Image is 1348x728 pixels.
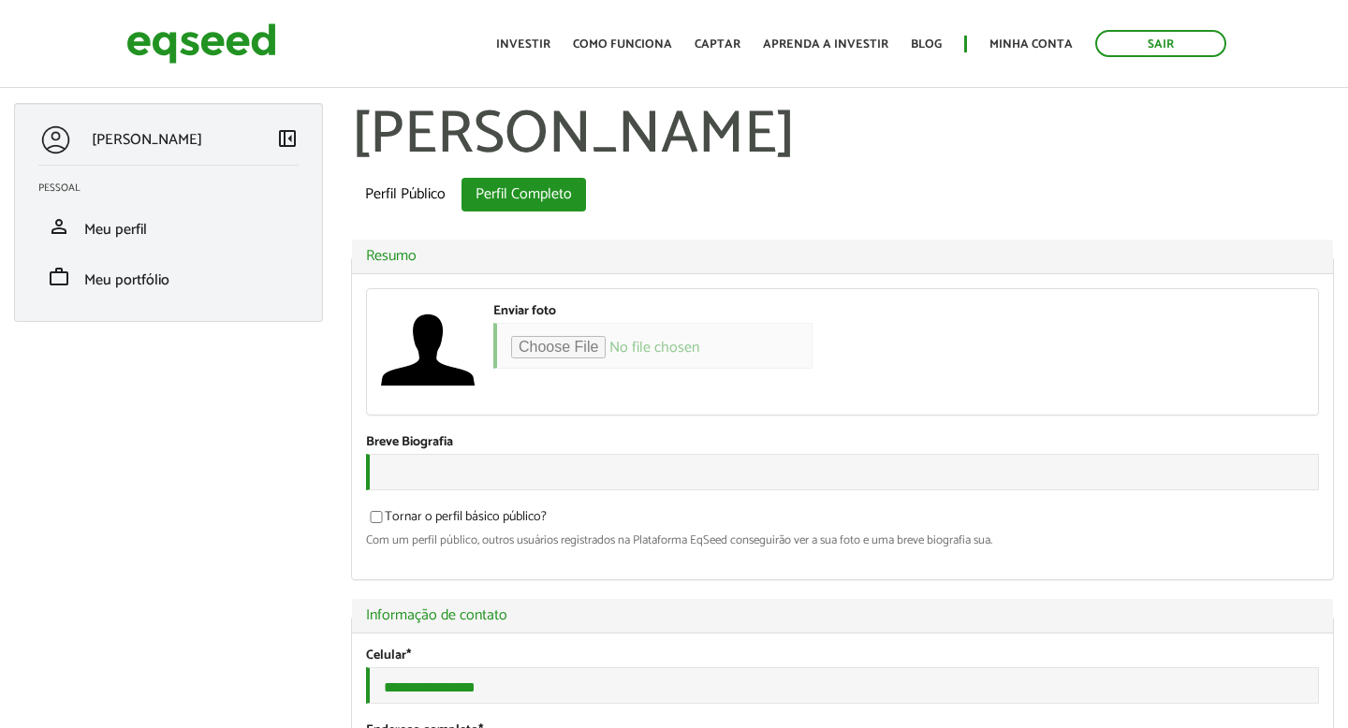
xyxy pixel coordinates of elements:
[381,303,475,397] img: Foto de Eurico da Cunha Sobral
[84,217,147,242] span: Meu perfil
[359,511,393,523] input: Tornar o perfil básico público?
[38,215,299,238] a: personMeu perfil
[38,182,313,194] h2: Pessoal
[48,215,70,238] span: person
[366,608,1319,623] a: Informação de contato
[38,266,299,288] a: workMeu portfólio
[351,178,460,211] a: Perfil Público
[381,303,475,397] a: Ver perfil do usuário.
[366,511,547,530] label: Tornar o perfil básico público?
[911,38,942,51] a: Blog
[24,252,313,302] li: Meu portfólio
[24,201,313,252] li: Meu perfil
[493,305,556,318] label: Enviar foto
[573,38,672,51] a: Como funciona
[92,131,202,149] p: [PERSON_NAME]
[366,436,453,449] label: Breve Biografia
[276,127,299,150] span: left_panel_close
[84,268,169,293] span: Meu portfólio
[695,38,740,51] a: Captar
[126,19,276,68] img: EqSeed
[366,534,1319,546] div: Com um perfil público, outros usuários registrados na Plataforma EqSeed conseguirão ver a sua fot...
[763,38,888,51] a: Aprenda a investir
[276,127,299,153] a: Colapsar menu
[462,178,586,211] a: Perfil Completo
[1095,30,1226,57] a: Sair
[989,38,1073,51] a: Minha conta
[496,38,550,51] a: Investir
[366,249,1319,264] a: Resumo
[366,649,411,662] label: Celular
[48,266,70,288] span: work
[406,645,411,666] span: Este campo é obrigatório.
[351,103,1334,168] h1: [PERSON_NAME]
